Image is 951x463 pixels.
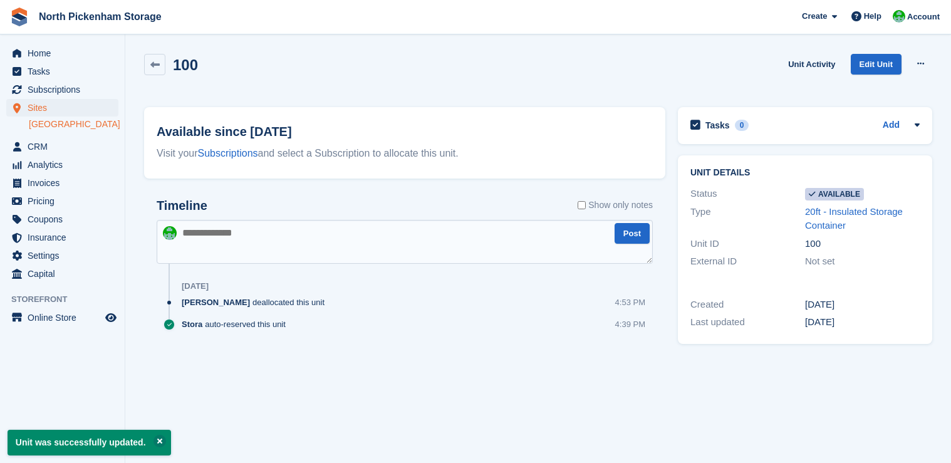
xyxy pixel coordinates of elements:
div: Created [690,298,805,312]
span: [PERSON_NAME] [182,296,250,308]
h2: 100 [173,56,198,73]
span: Online Store [28,309,103,326]
div: 100 [805,237,920,251]
a: Preview store [103,310,118,325]
p: Unit was successfully updated. [8,430,171,455]
div: Last updated [690,315,805,330]
span: Create [802,10,827,23]
h2: Unit details [690,168,920,178]
a: menu [6,265,118,283]
img: Chris Gulliver [893,10,905,23]
a: menu [6,156,118,174]
h2: Tasks [705,120,730,131]
span: Pricing [28,192,103,210]
a: Add [883,118,900,133]
a: menu [6,211,118,228]
a: menu [6,309,118,326]
span: Settings [28,247,103,264]
a: menu [6,99,118,117]
h2: Available since [DATE] [157,122,653,141]
span: Analytics [28,156,103,174]
div: External ID [690,254,805,269]
a: Unit Activity [783,54,840,75]
span: Invoices [28,174,103,192]
span: Subscriptions [28,81,103,98]
div: [DATE] [182,281,209,291]
div: Not set [805,254,920,269]
a: [GEOGRAPHIC_DATA] [29,118,118,130]
input: Show only notes [578,199,586,212]
h2: Timeline [157,199,207,213]
img: Chris Gulliver [163,226,177,240]
a: menu [6,44,118,62]
div: Visit your and select a Subscription to allocate this unit. [157,146,653,161]
span: Storefront [11,293,125,306]
span: CRM [28,138,103,155]
a: menu [6,138,118,155]
span: Sites [28,99,103,117]
div: 0 [735,120,749,131]
span: Capital [28,265,103,283]
a: menu [6,247,118,264]
span: Help [864,10,881,23]
a: Edit Unit [851,54,902,75]
span: Available [805,188,864,200]
a: menu [6,81,118,98]
img: stora-icon-8386f47178a22dfd0bd8f6a31ec36ba5ce8667c1dd55bd0f319d3a0aa187defe.svg [10,8,29,26]
div: Unit ID [690,237,805,251]
a: Subscriptions [198,148,258,159]
span: Insurance [28,229,103,246]
label: Show only notes [578,199,653,212]
span: Home [28,44,103,62]
a: menu [6,63,118,80]
span: Account [907,11,940,23]
div: Type [690,205,805,233]
div: Status [690,187,805,201]
span: Stora [182,318,202,330]
button: Post [615,223,650,244]
div: 4:53 PM [615,296,645,308]
a: menu [6,229,118,246]
a: menu [6,174,118,192]
div: [DATE] [805,315,920,330]
div: deallocated this unit [182,296,331,308]
div: [DATE] [805,298,920,312]
div: auto-reserved this unit [182,318,292,330]
div: 4:39 PM [615,318,645,330]
span: Coupons [28,211,103,228]
a: 20ft - Insulated Storage Container [805,206,903,231]
a: menu [6,192,118,210]
a: North Pickenham Storage [34,6,167,27]
span: Tasks [28,63,103,80]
